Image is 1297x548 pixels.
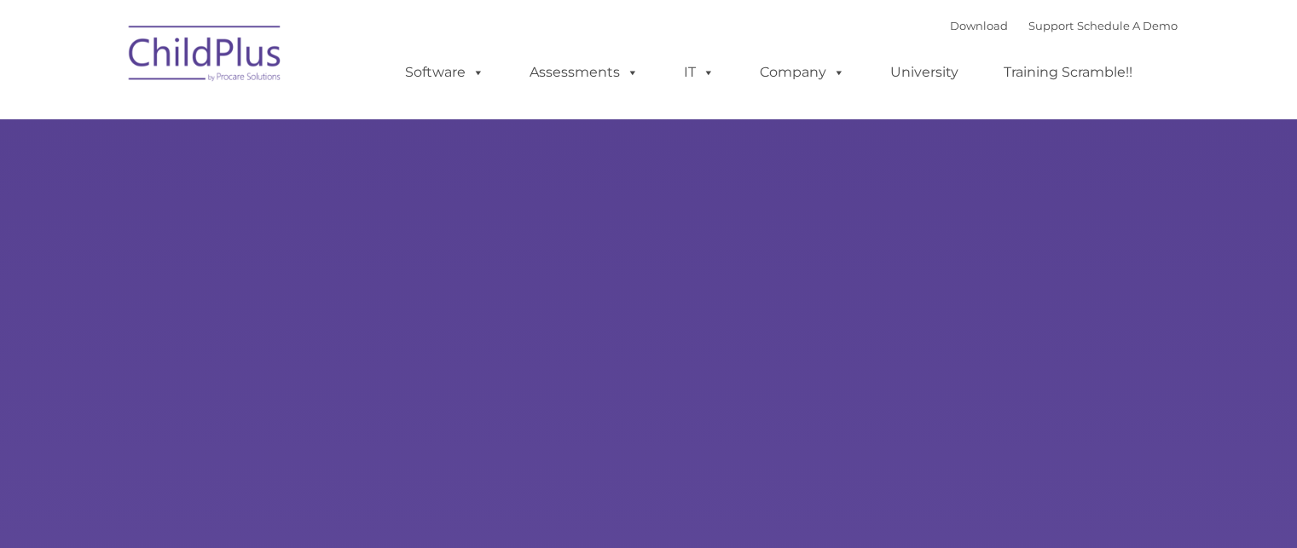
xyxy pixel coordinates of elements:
[1028,19,1074,32] a: Support
[950,19,1178,32] font: |
[388,55,501,89] a: Software
[512,55,656,89] a: Assessments
[667,55,732,89] a: IT
[743,55,862,89] a: Company
[120,14,291,99] img: ChildPlus by Procare Solutions
[987,55,1149,89] a: Training Scramble!!
[950,19,1008,32] a: Download
[873,55,976,89] a: University
[1077,19,1178,32] a: Schedule A Demo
